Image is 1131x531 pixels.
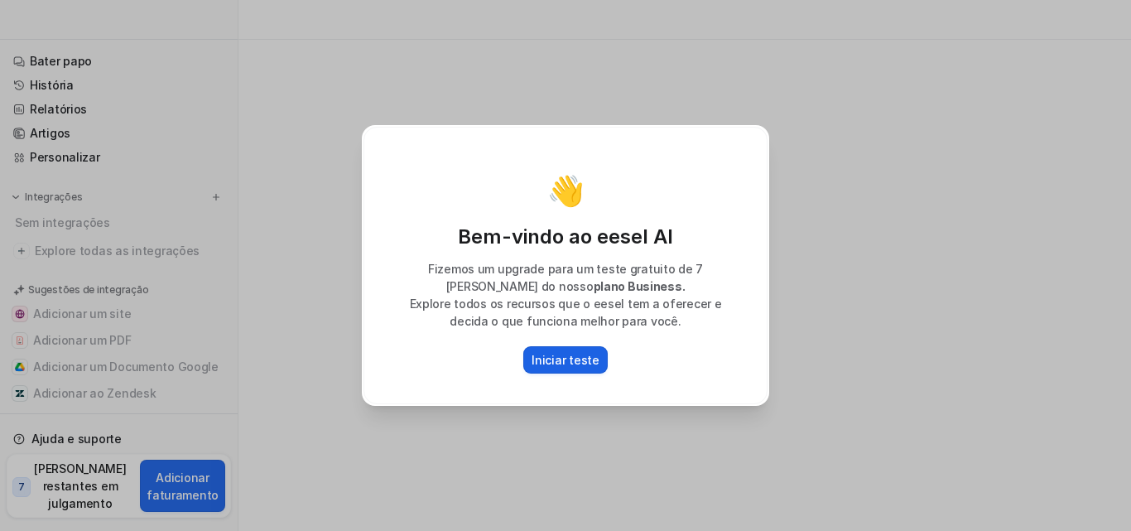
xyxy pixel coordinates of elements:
font: plano Business. [594,279,686,293]
font: Bem-vindo ao eesel AI [458,224,673,249]
font: 👋 [547,172,585,209]
font: Iniciar teste [532,353,599,367]
button: Iniciar teste [523,346,607,374]
font: Explore todos os recursos que o eesel tem a oferecer e decida o que funciona melhor para você. [410,297,722,328]
font: Fizemos um upgrade para um teste gratuito de 7 [PERSON_NAME] do nosso [428,262,703,293]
